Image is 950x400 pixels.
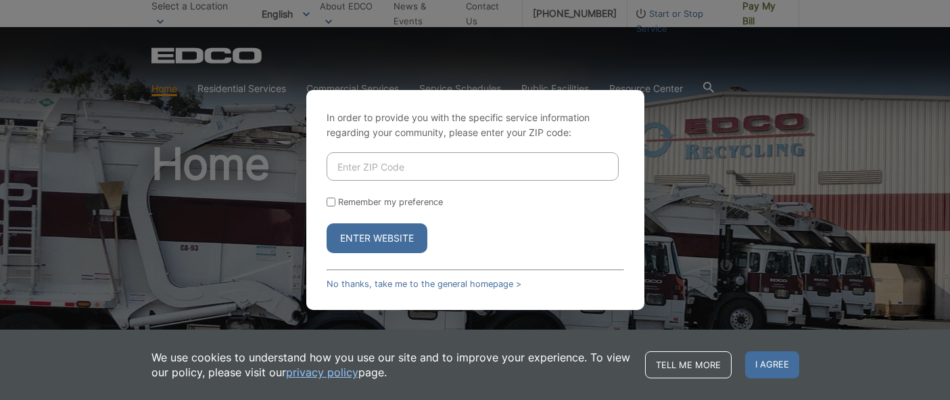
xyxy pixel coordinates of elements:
button: Enter Website [327,223,427,253]
input: Enter ZIP Code [327,152,619,181]
a: Tell me more [645,351,732,378]
p: In order to provide you with the specific service information regarding your community, please en... [327,110,624,140]
span: I agree [745,351,799,378]
a: privacy policy [286,365,358,380]
label: Remember my preference [338,197,443,207]
a: No thanks, take me to the general homepage > [327,279,521,289]
p: We use cookies to understand how you use our site and to improve your experience. To view our pol... [151,350,632,380]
